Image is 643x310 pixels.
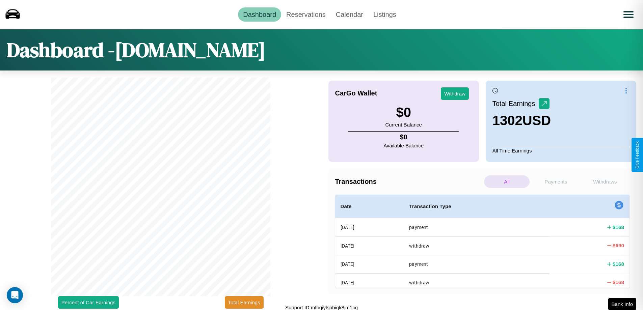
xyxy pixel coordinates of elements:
[7,36,266,64] h1: Dashboard - [DOMAIN_NAME]
[335,89,377,97] h4: CarGo Wallet
[533,175,579,188] p: Payments
[409,202,544,210] h4: Transaction Type
[331,7,368,22] a: Calendar
[582,175,628,188] p: Withdraws
[335,178,482,186] h4: Transactions
[383,141,424,150] p: Available Balance
[385,105,422,120] h3: $ 0
[341,202,399,210] h4: Date
[281,7,331,22] a: Reservations
[492,146,629,155] p: All Time Earnings
[441,87,469,100] button: Withdraw
[635,141,640,169] div: Give Feedback
[484,175,530,188] p: All
[368,7,401,22] a: Listings
[335,255,404,273] th: [DATE]
[404,236,550,255] th: withdraw
[7,287,23,303] div: Open Intercom Messenger
[404,218,550,237] th: payment
[492,97,539,110] p: Total Earnings
[404,255,550,273] th: payment
[613,279,624,286] h4: $ 168
[225,296,264,309] button: Total Earnings
[385,120,422,129] p: Current Balance
[404,273,550,291] th: withdraw
[383,133,424,141] h4: $ 0
[492,113,551,128] h3: 1302 USD
[619,5,638,24] button: Open menu
[335,236,404,255] th: [DATE]
[238,7,281,22] a: Dashboard
[613,242,624,249] h4: $ 690
[613,260,624,267] h4: $ 168
[613,224,624,231] h4: $ 168
[335,273,404,291] th: [DATE]
[58,296,119,309] button: Percent of Car Earnings
[335,218,404,237] th: [DATE]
